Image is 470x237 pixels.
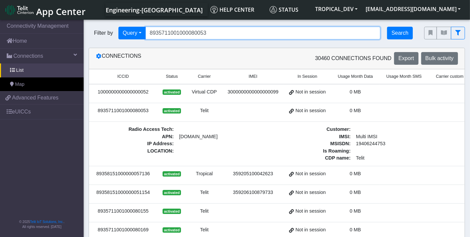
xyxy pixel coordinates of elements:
[166,73,178,80] span: Status
[270,155,353,162] span: CDP name :
[5,5,33,15] img: logo-telit-cinterion-gw-new.png
[15,81,24,88] span: Map
[350,208,361,214] span: 0 MB
[118,27,146,39] button: Query
[163,209,181,214] span: activated
[421,52,458,65] button: Bulk activity
[362,3,465,15] button: [EMAIL_ADDRESS][DOMAIN_NAME]
[249,73,257,80] span: IMEI
[436,73,467,80] span: Carrier custom 1
[16,67,23,74] span: List
[208,3,267,16] a: Help center
[89,29,118,37] span: Filter by
[176,133,260,141] span: [DOMAIN_NAME]
[93,226,153,234] div: 8935711001000080169
[93,148,176,155] span: LOCATION :
[298,73,317,80] span: In Session
[338,73,373,80] span: Usage Month Data
[311,3,362,15] button: TROPICAL_DEV
[270,148,353,155] span: Is Roaming :
[36,5,86,18] span: App Center
[93,170,153,178] div: 89358151000000057136
[93,107,153,114] div: 8935711001000080053
[93,189,153,196] div: 89358151000000051154
[93,208,153,215] div: 8935711001000080155
[270,126,353,133] span: Customer :
[226,88,280,96] div: 3000000000000000099
[12,94,59,102] span: Advanced Features
[105,3,202,16] a: Your current platform instance
[315,54,392,62] span: 30460 Connections found
[163,171,181,177] span: activated
[226,170,280,178] div: 359205100042623
[226,189,280,196] div: 359206100879733
[91,52,277,65] div: Connections
[353,140,437,148] span: 19406244753
[163,108,181,113] span: activated
[190,208,218,215] div: Telit
[398,55,414,61] span: Export
[93,133,176,141] span: APN :
[190,88,218,96] div: Virtual CDP
[386,73,422,80] span: Usage Month SMS
[270,6,277,13] img: status.svg
[394,52,418,65] button: Export
[295,208,325,215] span: Not in session
[350,108,361,113] span: 0 MB
[267,3,311,16] a: Status
[190,226,218,234] div: Telit
[426,55,454,61] span: Bulk activity
[350,171,361,176] span: 0 MB
[13,52,43,60] span: Connections
[198,73,211,80] span: Carrier
[350,190,361,195] span: 0 MB
[93,126,176,133] span: Radio Access Tech :
[93,140,176,148] span: IP Address :
[387,27,413,39] button: Search
[163,227,181,233] span: activated
[350,227,361,232] span: 0 MB
[30,220,64,224] a: Telit IoT Solutions, Inc.
[163,89,181,95] span: activated
[190,170,218,178] div: Tropical
[190,107,218,114] div: Telit
[93,88,153,96] div: 1000000000000000052
[295,170,325,178] span: Not in session
[190,189,218,196] div: Telit
[270,140,353,148] span: MSISDN :
[295,226,325,234] span: Not in session
[146,27,381,39] input: Search...
[295,189,325,196] span: Not in session
[106,6,203,14] span: Engineering-[GEOGRAPHIC_DATA]
[353,155,437,162] span: Telit
[424,27,465,39] div: fitlers menu
[295,88,325,96] span: Not in session
[270,133,353,141] span: IMSI :
[5,3,85,17] a: App Center
[163,190,181,195] span: activated
[270,6,298,13] span: Status
[210,6,254,13] span: Help center
[117,73,129,80] span: ICCID
[210,6,218,13] img: knowledge.svg
[353,133,437,141] span: Multi IMSI
[295,107,325,114] span: Not in session
[350,89,361,94] span: 0 MB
